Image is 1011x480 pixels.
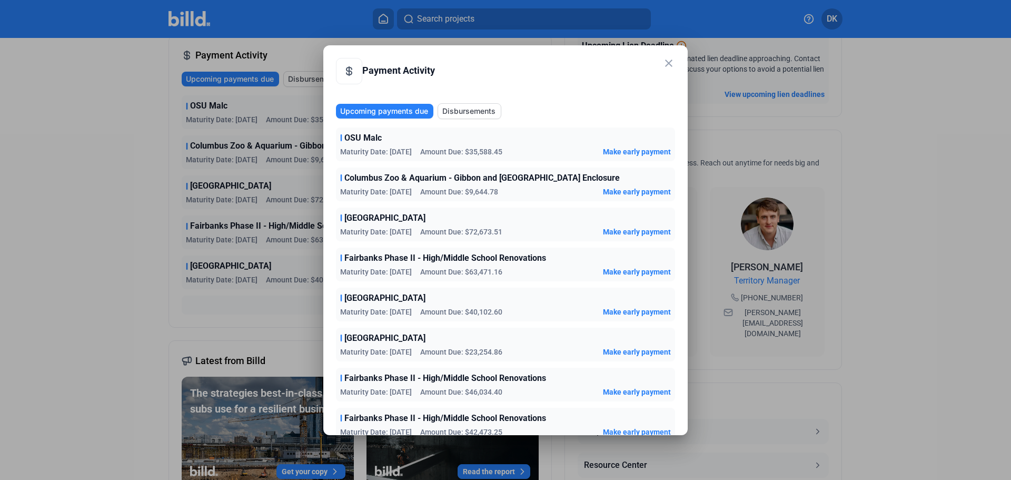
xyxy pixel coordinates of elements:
span: Amount Due: $35,588.45 [420,146,502,157]
span: Maturity Date: [DATE] [340,267,412,277]
button: Make early payment [603,427,671,437]
span: OSU Malc [344,132,382,144]
span: Amount Due: $9,644.78 [420,187,498,197]
span: Maturity Date: [DATE] [340,347,412,357]
span: [GEOGRAPHIC_DATA] [344,212,425,224]
button: Upcoming payments due [336,104,433,119]
span: [GEOGRAPHIC_DATA] [344,332,425,345]
span: Fairbanks Phase II - High/Middle School Renovations [344,252,546,265]
span: Amount Due: $46,034.40 [420,387,502,397]
span: [GEOGRAPHIC_DATA] [344,292,425,305]
span: Maturity Date: [DATE] [340,307,412,317]
span: Fairbanks Phase II - High/Middle School Renovations [344,412,546,425]
button: Make early payment [603,307,671,317]
span: Maturity Date: [DATE] [340,227,412,237]
span: Maturity Date: [DATE] [340,427,412,437]
span: Payment Activity [362,65,435,76]
mat-icon: close [662,57,675,70]
span: Fairbanks Phase II - High/Middle School Renovations [344,372,546,385]
button: Make early payment [603,146,671,157]
span: Amount Due: $42,473.25 [420,427,502,437]
button: Make early payment [603,187,671,197]
span: Amount Due: $72,673.51 [420,227,502,237]
span: Amount Due: $63,471.16 [420,267,502,277]
button: Make early payment [603,387,671,397]
span: Maturity Date: [DATE] [340,187,412,197]
button: Make early payment [603,227,671,237]
span: Maturity Date: [DATE] [340,387,412,397]
button: Make early payment [603,267,671,277]
span: Upcoming payments due [340,106,428,116]
span: Maturity Date: [DATE] [340,146,412,157]
button: Disbursements [438,103,501,119]
span: Amount Due: $23,254.86 [420,347,502,357]
span: Columbus Zoo & Aquarium - Gibbon and [GEOGRAPHIC_DATA] Enclosure [344,172,620,184]
span: Disbursements [442,106,495,116]
span: Amount Due: $40,102.60 [420,307,502,317]
button: Make early payment [603,347,671,357]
